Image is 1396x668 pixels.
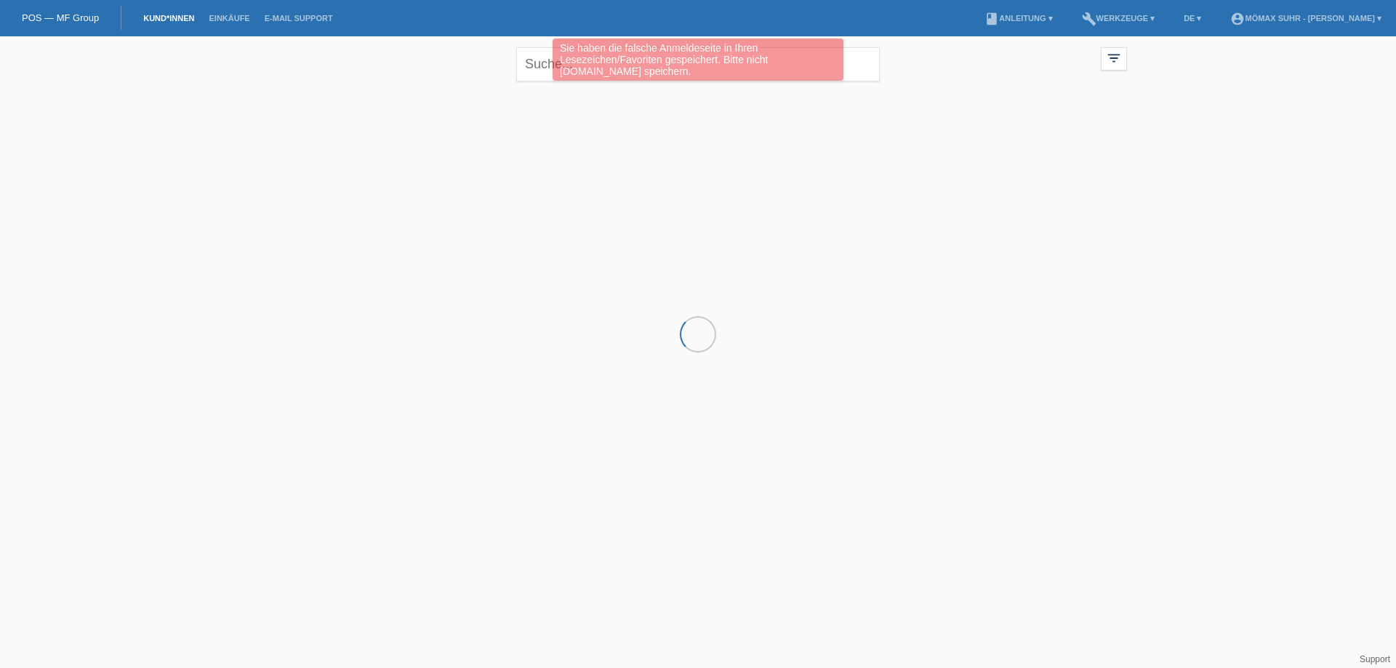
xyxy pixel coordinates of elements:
[201,14,257,23] a: Einkäufe
[1230,12,1245,26] i: account_circle
[136,14,201,23] a: Kund*innen
[553,39,843,81] div: Sie haben die falsche Anmeldeseite in Ihren Lesezeichen/Favoriten gespeichert. Bitte nicht [DOMAI...
[977,14,1059,23] a: bookAnleitung ▾
[1223,14,1389,23] a: account_circleMömax Suhr - [PERSON_NAME] ▾
[1360,654,1390,664] a: Support
[984,12,999,26] i: book
[1176,14,1208,23] a: DE ▾
[22,12,99,23] a: POS — MF Group
[1082,12,1096,26] i: build
[257,14,340,23] a: E-Mail Support
[1075,14,1163,23] a: buildWerkzeuge ▾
